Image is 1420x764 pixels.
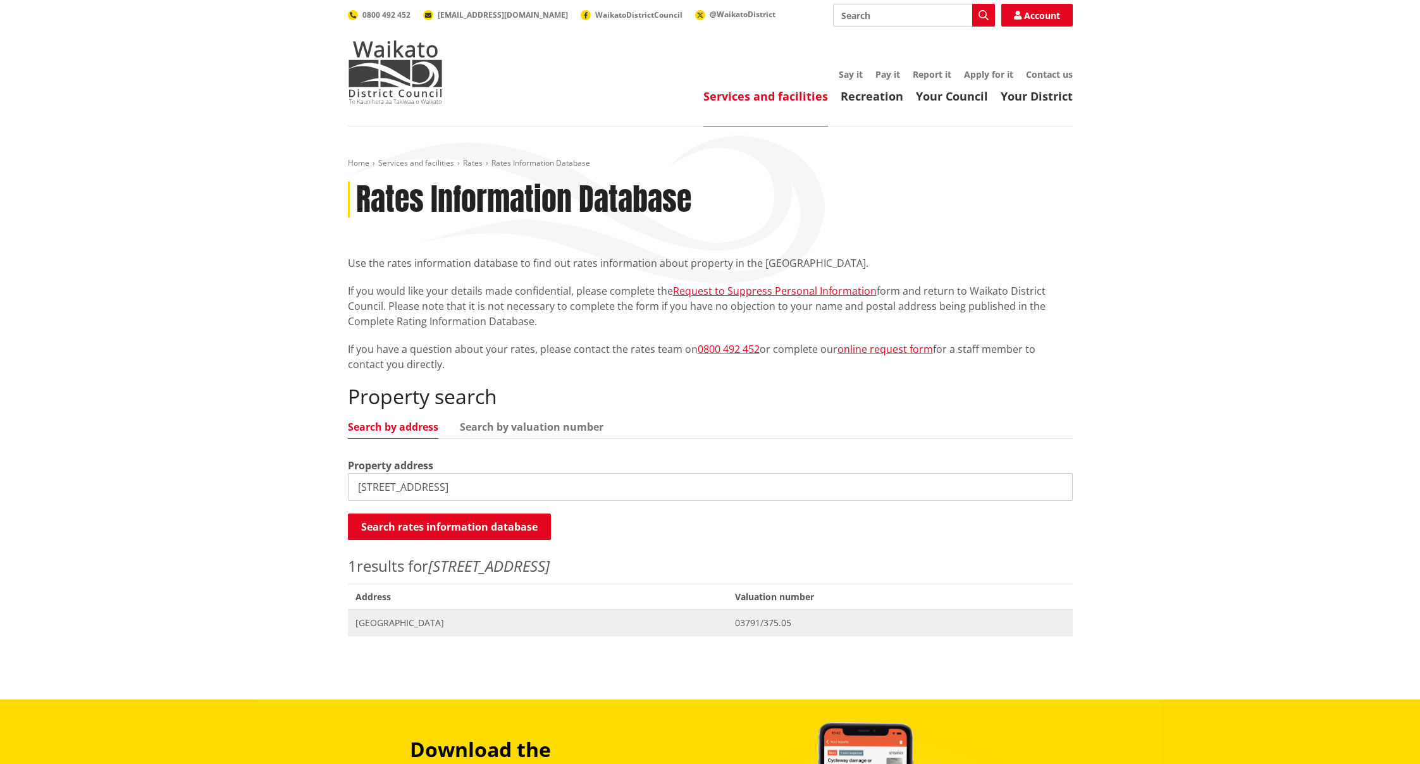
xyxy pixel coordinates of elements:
a: Your Council [916,89,988,104]
a: 0800 492 452 [348,9,411,20]
span: WaikatoDistrictCouncil [595,9,682,20]
img: Waikato District Council - Te Kaunihera aa Takiwaa o Waikato [348,40,443,104]
span: [EMAIL_ADDRESS][DOMAIN_NAME] [438,9,568,20]
p: If you would like your details made confidential, please complete the form and return to Waikato ... [348,283,1073,329]
a: @WaikatoDistrict [695,9,775,20]
a: Contact us [1026,68,1073,80]
span: @WaikatoDistrict [710,9,775,20]
iframe: Messenger Launcher [1362,711,1407,756]
a: [EMAIL_ADDRESS][DOMAIN_NAME] [423,9,568,20]
a: 0800 492 452 [698,342,760,356]
a: online request form [837,342,933,356]
em: [STREET_ADDRESS] [428,555,550,576]
span: 0800 492 452 [362,9,411,20]
span: 03791/375.05 [735,617,1065,629]
a: Say it [839,68,863,80]
label: Property address [348,458,433,473]
span: Rates Information Database [491,157,590,168]
input: e.g. Duke Street NGARUAWAHIA [348,473,1073,501]
a: Home [348,157,369,168]
a: Your District [1001,89,1073,104]
p: results for [348,555,1073,577]
h2: Property search [348,385,1073,409]
a: Services and facilities [703,89,828,104]
p: Use the rates information database to find out rates information about property in the [GEOGRAPHI... [348,256,1073,271]
a: Rates [463,157,483,168]
a: Apply for it [964,68,1013,80]
a: WaikatoDistrictCouncil [581,9,682,20]
a: Account [1001,4,1073,27]
span: [GEOGRAPHIC_DATA] [355,617,720,629]
a: Services and facilities [378,157,454,168]
a: Search by address [348,422,438,432]
span: 1 [348,555,357,576]
a: Request to Suppress Personal Information [673,284,877,298]
span: Address [348,584,727,610]
button: Search rates information database [348,514,551,540]
a: Recreation [841,89,903,104]
a: Pay it [875,68,900,80]
nav: breadcrumb [348,158,1073,169]
input: Search input [833,4,995,27]
a: [GEOGRAPHIC_DATA] 03791/375.05 [348,610,1073,636]
p: If you have a question about your rates, please contact the rates team on or complete our for a s... [348,342,1073,372]
h1: Rates Information Database [356,182,691,218]
a: Report it [913,68,951,80]
span: Valuation number [727,584,1073,610]
a: Search by valuation number [460,422,603,432]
